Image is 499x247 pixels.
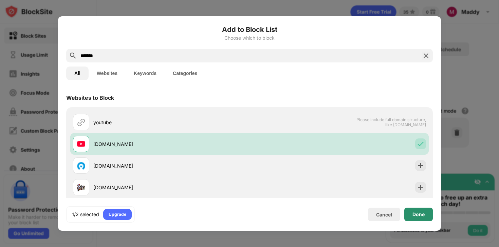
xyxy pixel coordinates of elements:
[77,161,85,170] img: favicons
[77,140,85,148] img: favicons
[376,212,392,217] div: Cancel
[69,52,77,60] img: search.svg
[66,66,89,80] button: All
[165,66,205,80] button: Categories
[72,211,99,218] div: 1/2 selected
[93,162,249,169] div: [DOMAIN_NAME]
[93,119,249,126] div: youtube
[109,211,126,218] div: Upgrade
[126,66,165,80] button: Keywords
[93,184,249,191] div: [DOMAIN_NAME]
[93,140,249,148] div: [DOMAIN_NAME]
[66,24,433,35] h6: Add to Block List
[77,183,85,191] img: favicons
[66,35,433,41] div: Choose which to block
[412,212,425,217] div: Done
[356,117,426,127] span: Please include full domain structure, like [DOMAIN_NAME]
[77,118,85,126] img: url.svg
[89,66,126,80] button: Websites
[422,52,430,60] img: search-close
[66,94,114,101] div: Websites to Block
